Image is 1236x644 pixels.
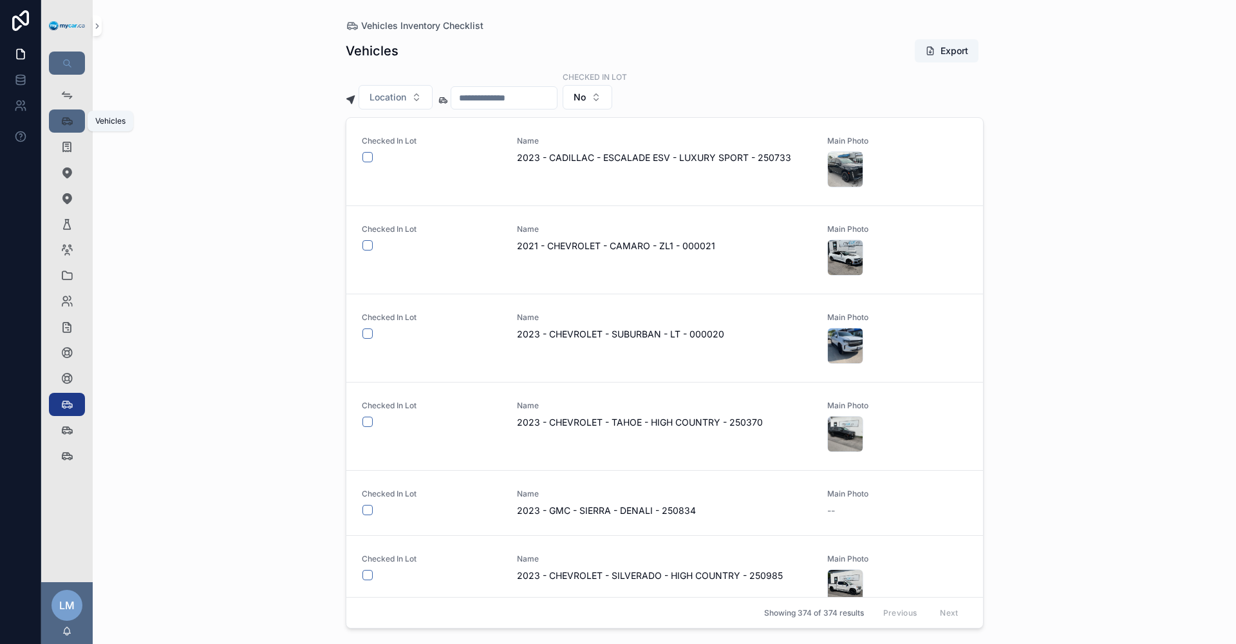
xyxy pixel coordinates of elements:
div: Vehicles [95,116,126,126]
span: Main Photo [827,489,967,499]
span: Showing 374 of 374 results [764,608,864,618]
span: 2023 - CHEVROLET - SUBURBAN - LT - 000020 [517,328,812,341]
span: 2021 - CHEVROLET - CAMARO - ZL1 - 000021 [517,240,812,252]
label: Checked in Lot [563,71,627,82]
span: Name [517,401,812,411]
span: -- [827,504,835,517]
span: Checked In Lot [362,489,501,499]
span: Name [517,224,812,234]
span: 2023 - CADILLAC - ESCALADE ESV - LUXURY SPORT - 250733 [517,151,812,164]
span: Name [517,554,812,564]
div: scrollable content [41,75,93,484]
span: 2023 - CHEVROLET - SILVERADO - HIGH COUNTRY - 250985 [517,569,812,582]
span: No [574,91,586,104]
span: Checked In Lot [362,401,501,411]
span: Checked In Lot [362,224,501,234]
span: Name [517,312,812,323]
span: Name [517,489,812,499]
button: Select Button [359,85,433,109]
span: Vehicles Inventory Checklist [361,19,483,32]
a: Vehicles Inventory Checklist [346,19,483,32]
h1: Vehicles [346,42,398,60]
span: 2023 - GMC - SIERRA - DENALI - 250834 [517,504,812,517]
span: Main Photo [827,312,967,323]
span: Checked In Lot [362,136,501,146]
span: Main Photo [827,554,967,564]
span: 2023 - CHEVROLET - TAHOE - HIGH COUNTRY - 250370 [517,416,812,429]
span: Checked In Lot [362,312,501,323]
button: Select Button [563,85,612,109]
span: Checked In Lot [362,554,501,564]
span: Name [517,136,812,146]
span: LM [59,598,75,613]
img: App logo [49,21,85,31]
span: Main Photo [827,224,967,234]
span: Location [370,91,406,104]
button: Export [915,39,979,62]
span: Main Photo [827,401,967,411]
span: Main Photo [827,136,967,146]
